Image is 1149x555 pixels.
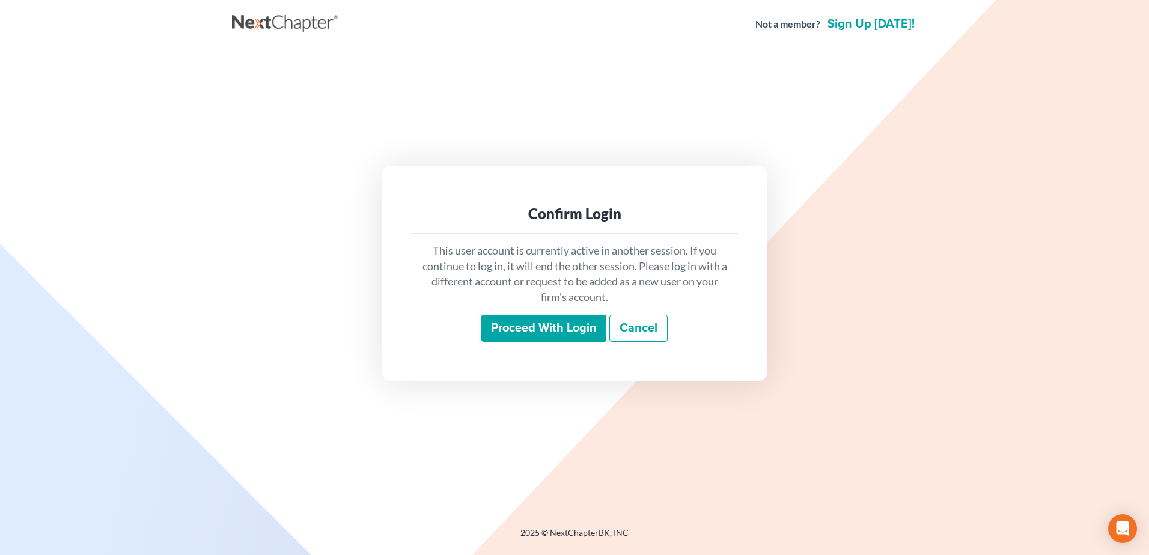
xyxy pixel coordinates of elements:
[755,17,820,31] strong: Not a member?
[421,204,728,223] div: Confirm Login
[421,243,728,305] p: This user account is currently active in another session. If you continue to log in, it will end ...
[481,315,606,342] input: Proceed with login
[609,315,668,342] a: Cancel
[232,527,917,548] div: 2025 © NextChapterBK, INC
[1108,514,1137,543] div: Open Intercom Messenger
[825,18,917,30] a: Sign up [DATE]!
